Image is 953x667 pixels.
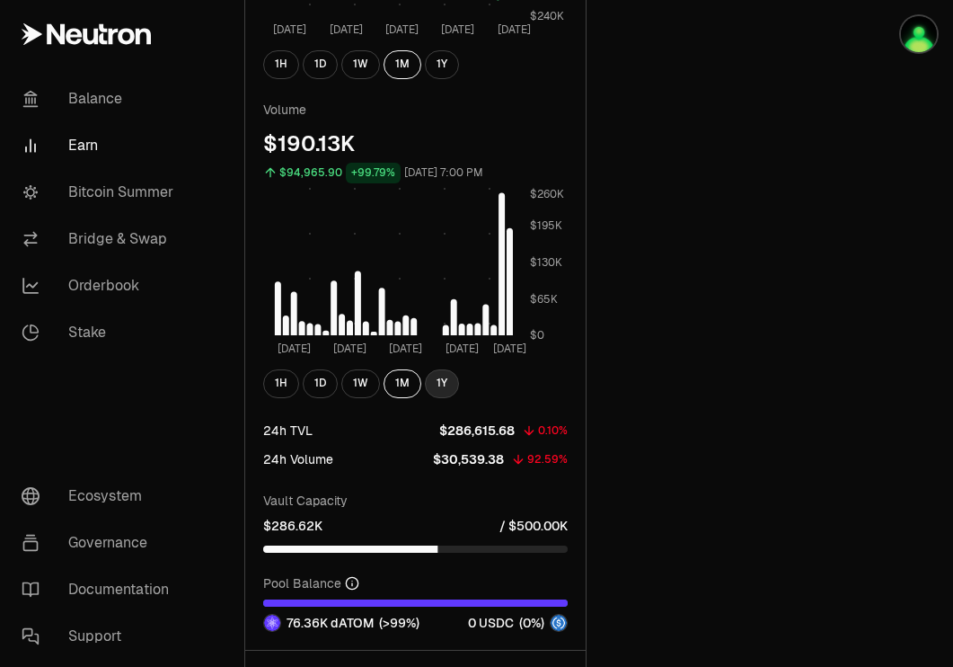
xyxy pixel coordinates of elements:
div: 0 USDC [468,614,568,632]
p: $286,615.68 [439,422,515,440]
div: 24h TVL [263,422,313,440]
tspan: $195K [530,218,562,233]
a: Bridge & Swap [7,216,194,262]
p: $30,539.38 [433,450,504,468]
img: USDC Logo [551,615,567,631]
tspan: $260K [530,186,564,200]
a: Orderbook [7,262,194,309]
a: Balance [7,76,194,122]
tspan: [DATE] [389,341,422,355]
div: [DATE] 7:00 PM [404,163,483,183]
tspan: [DATE] [333,341,366,355]
button: 1Y [425,50,459,79]
p: Vault Capacity [263,492,568,510]
a: Earn [7,122,194,169]
div: $190.13K [263,129,568,158]
p: / $500.00K [499,517,568,535]
button: 1D [303,50,338,79]
button: 1M [384,369,421,398]
button: 1M [384,50,421,79]
div: $94,965.90 [279,163,342,183]
span: ( 0% ) [519,614,544,632]
p: $286.62K [263,517,322,535]
tspan: [DATE] [493,341,526,355]
a: Stake [7,309,194,356]
tspan: [DATE] [330,22,363,36]
div: +99.79% [346,163,401,183]
span: ( >99% ) [379,614,419,632]
a: Ecosystem [7,473,194,520]
a: Support [7,613,194,660]
a: Governance [7,520,194,566]
a: Bitcoin Summer [7,169,194,216]
a: Documentation [7,566,194,613]
tspan: [DATE] [498,22,531,36]
button: 1W [341,369,380,398]
tspan: [DATE] [273,22,306,36]
button: 1H [263,50,299,79]
tspan: $240K [530,9,564,23]
button: 1D [303,369,338,398]
img: Atom Staking [901,16,937,52]
div: 24h Volume [263,450,333,468]
tspan: [DATE] [385,22,419,36]
button: 1Y [425,369,459,398]
p: Pool Balance [263,574,341,592]
div: 92.59% [527,449,568,470]
tspan: $0 [530,328,544,342]
img: dATOM Logo [264,615,280,631]
p: Volume [263,101,568,119]
tspan: $130K [530,254,562,269]
div: 76.36K dATOM [263,614,419,632]
tspan: [DATE] [441,22,474,36]
button: 1H [263,369,299,398]
tspan: [DATE] [446,341,479,355]
tspan: [DATE] [278,341,311,355]
div: 0.10% [538,421,568,441]
tspan: $65K [530,291,558,306]
button: 1W [341,50,380,79]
